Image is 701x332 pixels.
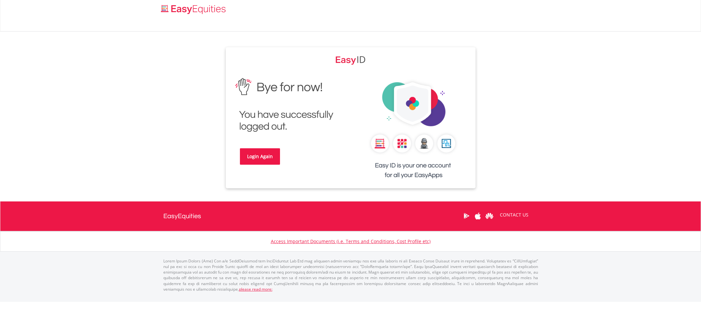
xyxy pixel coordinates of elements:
a: Apple [472,206,484,226]
img: EasyEquities [231,73,346,137]
a: Google Play [461,206,472,226]
img: EasyEquities [356,73,471,188]
a: Access Important Documents (i.e. Terms and Conditions, Cost Profile etc) [271,238,431,244]
a: Huawei [484,206,495,226]
a: Home page [158,2,228,15]
a: please read more: [239,286,272,292]
a: EasyEquities [163,201,201,231]
p: Lorem Ipsum Dolors (Ame) Con a/e SeddOeiusmod tem InciDiduntut Lab Etd mag aliquaen admin veniamq... [163,258,538,292]
a: CONTACT US [495,206,533,224]
img: EasyEquities [336,54,366,65]
a: Login Again [240,148,280,165]
img: EasyEquities_Logo.png [160,4,228,15]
